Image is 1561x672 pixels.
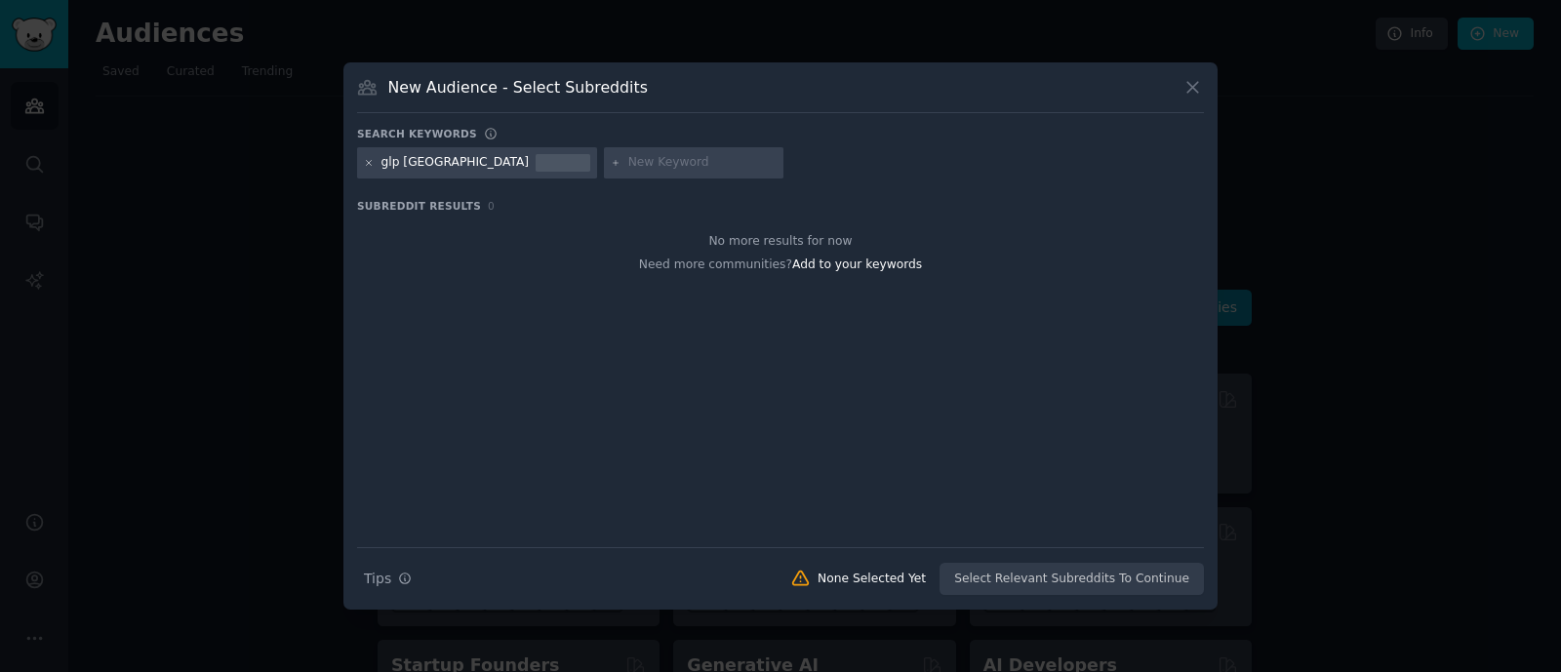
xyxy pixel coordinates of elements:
[818,571,926,588] div: None Selected Yet
[628,154,777,172] input: New Keyword
[488,200,495,212] span: 0
[357,250,1204,274] div: Need more communities?
[381,154,530,172] div: glp [GEOGRAPHIC_DATA]
[388,77,648,98] h3: New Audience - Select Subreddits
[357,127,477,140] h3: Search keywords
[357,562,419,596] button: Tips
[357,199,481,213] span: Subreddit Results
[364,569,391,589] span: Tips
[357,233,1204,251] div: No more results for now
[792,257,922,271] span: Add to your keywords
